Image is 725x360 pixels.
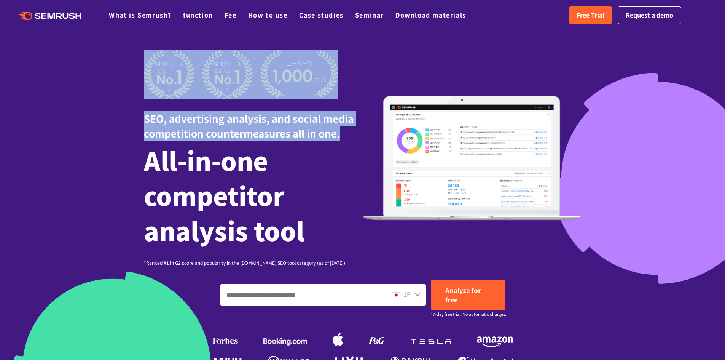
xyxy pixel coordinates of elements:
[626,10,673,19] font: Request a demo
[220,285,385,305] input: Enter a domain, keyword or URL
[144,259,345,266] font: *Ranked #1 in G2 score and popularity in the [DOMAIN_NAME] SEO tool category (as of [DATE])
[395,10,466,19] a: Download materials
[109,10,172,19] a: What is Semrush?
[299,10,344,19] a: Case studies
[403,290,411,299] font: JP
[355,10,384,19] a: Seminar
[577,10,604,19] font: Free Trial
[183,10,213,19] a: function
[569,6,612,24] a: Free Trial
[445,285,481,304] font: Analyze for free
[431,280,505,310] a: Analyze for free
[144,111,354,140] font: SEO, advertising analysis, and social media competition countermeasures all in one.
[248,10,288,19] a: How to use
[144,142,268,178] font: All-in-one
[431,311,506,317] font: *7-day free trial. No automatic charges.
[618,6,681,24] a: Request a demo
[144,177,304,248] font: competitor analysis tool
[225,10,237,19] a: Fee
